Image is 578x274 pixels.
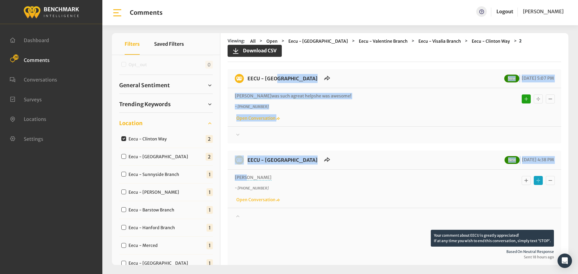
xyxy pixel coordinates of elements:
[523,6,564,17] a: [PERSON_NAME]
[126,62,152,68] label: Opt_out
[235,93,474,99] p: was such a she was awesome!
[126,189,184,195] label: Eecu - [PERSON_NAME]
[121,243,126,248] input: Eecu - Merced
[126,242,163,249] label: Eecu - Merced
[121,189,126,194] input: Eecu - [PERSON_NAME]
[10,76,57,82] a: Conversations
[235,175,272,180] span: [PERSON_NAME]
[235,254,554,260] span: Sent 18 hours ago
[235,197,280,202] a: Open Conversation
[505,156,520,164] span: New
[119,119,143,127] span: Location
[504,75,519,82] span: New
[10,115,46,122] a: Locations
[13,54,19,60] span: 20
[235,104,269,109] i: ~ [PHONE_NUMBER]
[239,47,277,54] span: Download CSV
[417,38,463,45] button: Eecu - Visalia Branch
[470,38,512,45] button: Eecu - Clinton Way
[119,100,171,108] span: Trending Keywords
[119,81,213,90] a: General Sentiment
[119,81,170,89] span: General Sentiment
[207,242,213,249] span: 1
[24,96,42,102] span: Surveys
[235,93,272,99] span: [PERSON_NAME]
[126,136,172,142] label: Eecu - Clinton Way
[119,119,213,128] a: Location
[24,57,50,63] span: Comments
[207,224,213,232] span: 1
[126,171,184,178] label: Eecu - Sunnyside Branch
[521,157,554,162] span: [DATE] 4:38 PM
[207,259,213,267] span: 1
[121,261,126,266] input: Eecu - [GEOGRAPHIC_DATA]
[24,136,43,142] span: Settings
[125,33,140,55] button: Filters
[119,100,213,109] a: Trending Keywords
[130,9,163,16] h1: Comments
[24,77,57,83] span: Conversations
[126,154,193,160] label: Eecu - [GEOGRAPHIC_DATA]
[121,225,126,230] input: Eecu - Hanford Branch
[121,172,126,177] input: Eecu - Sunnyside Branch
[496,8,513,14] a: Logout
[205,61,213,69] span: 0
[293,93,314,99] span: great help
[520,93,556,105] div: Basic example
[520,75,554,81] span: [DATE] 5:07 PM
[519,38,522,44] strong: 2
[24,116,46,122] span: Locations
[126,225,180,231] label: Eecu - Hanford Branch
[207,206,213,214] span: 1
[247,75,318,82] a: EECU - [GEOGRAPHIC_DATA]
[112,8,123,18] img: bar
[235,249,554,254] span: Based on neutral response
[121,136,126,141] input: Eecu - Clinton Way
[10,37,49,43] a: Dashboard
[248,38,257,45] button: All
[121,207,126,212] input: Eecu - Barstow Branch
[228,38,245,45] span: Viewing:
[10,96,42,102] a: Surveys
[24,37,49,43] span: Dashboard
[10,135,43,141] a: Settings
[244,155,321,165] h6: EECU - Clinton Way
[235,155,244,165] img: benchmark
[228,45,282,57] button: Download CSV
[523,8,564,14] span: [PERSON_NAME]
[235,115,280,121] a: Open Conversation
[431,230,554,247] p: Your comment about EECU is greatly appreciated! If at any time you wish to end this conversation,...
[558,254,572,268] div: Open Intercom Messenger
[235,186,269,190] i: ~ [PHONE_NUMBER]
[207,188,213,196] span: 1
[206,135,213,143] span: 2
[154,33,184,55] button: Saved Filters
[244,74,321,83] h6: EECU - Clinton Way
[126,260,193,266] label: Eecu - [GEOGRAPHIC_DATA]
[287,38,350,45] button: Eecu - [GEOGRAPHIC_DATA]
[121,154,126,159] input: Eecu - [GEOGRAPHIC_DATA]
[206,153,213,161] span: 2
[265,38,279,45] button: Open
[520,174,556,186] div: Basic example
[496,6,513,17] a: Logout
[357,38,409,45] button: Eecu - Valentine Branch
[126,207,179,213] label: Eecu - Barstow Branch
[207,171,213,178] span: 1
[247,157,318,163] a: EECU - [GEOGRAPHIC_DATA]
[23,5,79,19] img: benchmark
[235,74,244,83] img: benchmark
[10,57,50,63] a: Comments 20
